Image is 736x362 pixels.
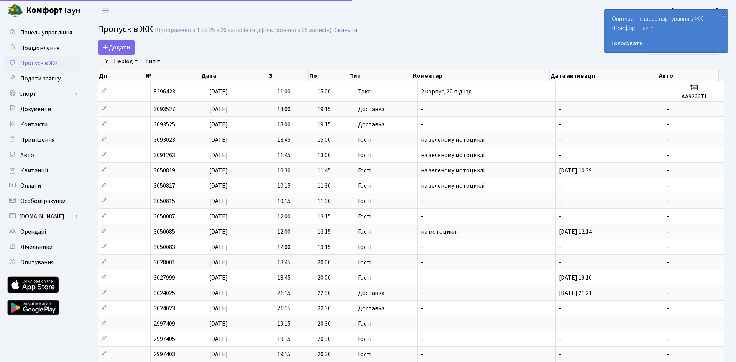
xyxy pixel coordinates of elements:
a: [DOMAIN_NAME] [4,209,80,224]
a: Повідомлення [4,40,80,56]
span: Гості [358,336,371,342]
span: Лічильники [20,243,53,251]
span: 3027999 [154,274,175,282]
span: 19:15 [317,120,331,129]
span: 19:15 [277,319,291,328]
span: - [421,350,423,359]
a: Опитування [4,255,80,270]
span: Гості [358,229,371,235]
span: - [421,212,423,221]
span: - [559,319,561,328]
span: Гості [358,351,371,357]
span: 20:30 [317,350,331,359]
span: - [667,197,669,205]
span: 3093527 [154,105,175,113]
span: - [559,197,561,205]
span: 10:15 [277,197,291,205]
h5: AA9222TI [667,93,721,100]
span: Гості [358,275,371,281]
b: Карплюк [PERSON_NAME]. В. [644,7,727,15]
span: 8296423 [154,87,175,96]
span: 3091263 [154,151,175,159]
span: - [667,120,669,129]
span: 13:00 [317,151,331,159]
span: - [421,335,423,343]
span: Опитування [20,258,54,267]
span: 21:15 [277,304,291,313]
span: 11:45 [277,151,291,159]
a: Тип [142,55,163,68]
th: Тип [349,70,412,81]
span: Пропуск в ЖК [98,23,153,36]
span: 20:00 [317,274,331,282]
span: 15:00 [317,87,331,96]
span: 2997405 [154,335,175,343]
th: Дії [98,70,145,81]
span: 20:00 [317,258,331,267]
span: [DATE] [209,228,228,236]
th: По [309,70,349,81]
span: - [667,258,669,267]
span: Гості [358,167,371,174]
span: Гості [358,213,371,219]
span: Оплати [20,182,41,190]
span: - [421,258,423,267]
a: Карплюк [PERSON_NAME]. В. [644,6,727,15]
span: Гості [358,137,371,143]
span: 13:45 [277,136,291,144]
span: Гості [358,152,371,158]
span: 11:45 [317,166,331,175]
span: - [559,151,561,159]
span: 2997409 [154,319,175,328]
span: [DATE] [209,197,228,205]
span: 21:15 [277,289,291,297]
span: - [559,212,561,221]
span: - [667,166,669,175]
span: 20:30 [317,319,331,328]
span: [DATE] 12:14 [559,228,592,236]
span: - [667,319,669,328]
a: Авто [4,147,80,163]
span: 3050083 [154,243,175,251]
span: - [559,243,561,251]
span: 13:15 [317,212,331,221]
span: - [667,136,669,144]
span: 3050085 [154,228,175,236]
span: Подати заявку [20,74,61,83]
span: - [667,274,669,282]
span: Авто [20,151,34,159]
span: - [421,289,423,297]
span: 15:00 [317,136,331,144]
span: [DATE] [209,105,228,113]
span: 18:00 [277,120,291,129]
a: Квитанції [4,163,80,178]
span: Пропуск в ЖК [20,59,58,67]
span: - [421,319,423,328]
span: [DATE] [209,289,228,297]
span: - [667,243,669,251]
span: [DATE] [209,151,228,159]
span: Документи [20,105,51,113]
span: - [559,258,561,267]
span: Таун [26,4,80,17]
span: на зеленому мотоциклі [421,136,485,144]
span: [DATE] [209,243,228,251]
span: [DATE] [209,350,228,359]
span: - [559,350,561,359]
span: - [667,289,669,297]
a: Голосувати [612,39,720,48]
span: Таксі [358,88,372,95]
span: [DATE] [209,136,228,144]
span: Гості [358,259,371,265]
span: - [559,87,561,96]
span: - [667,151,669,159]
a: Лічильники [4,239,80,255]
span: 18:45 [277,258,291,267]
span: Приміщення [20,136,54,144]
span: на зеленому мотоциклі [421,151,485,159]
span: - [667,350,669,359]
span: Контакти [20,120,48,129]
span: [DATE] [209,258,228,267]
span: [DATE] [209,274,228,282]
span: - [667,228,669,236]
